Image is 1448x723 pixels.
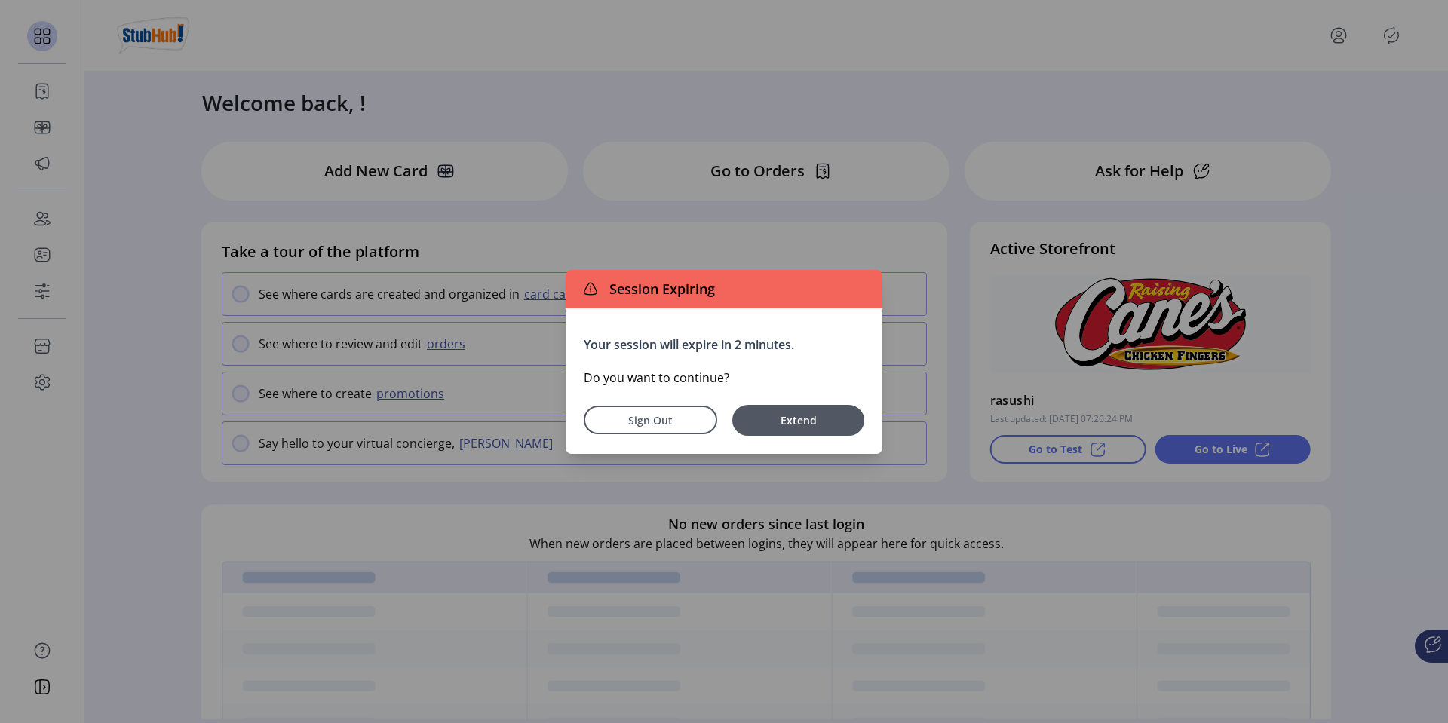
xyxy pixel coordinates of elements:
[584,369,864,387] p: Do you want to continue?
[603,412,698,428] span: Sign Out
[584,335,864,354] p: Your session will expire in 2 minutes.
[732,405,864,436] button: Extend
[740,412,857,428] span: Extend
[603,279,715,299] span: Session Expiring
[584,406,717,434] button: Sign Out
